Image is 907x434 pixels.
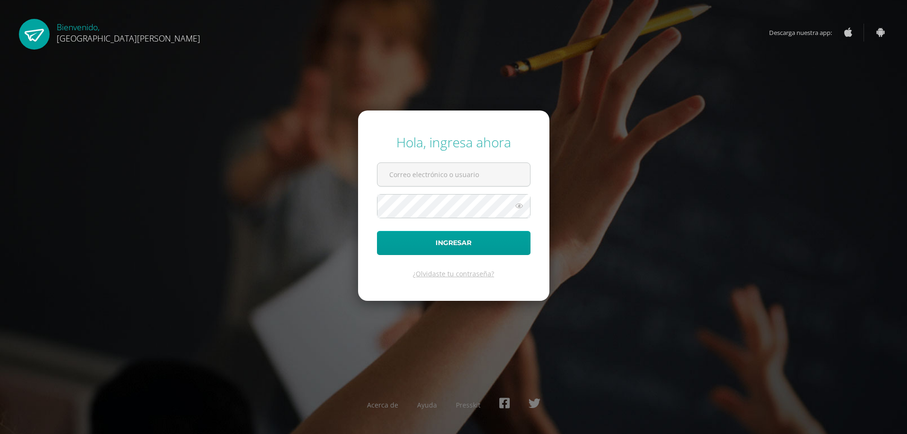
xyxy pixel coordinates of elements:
div: Bienvenido, [57,19,200,44]
span: Descarga nuestra app: [769,24,841,42]
span: [GEOGRAPHIC_DATA][PERSON_NAME] [57,33,200,44]
button: Ingresar [377,231,531,255]
input: Correo electrónico o usuario [377,163,530,186]
a: ¿Olvidaste tu contraseña? [413,269,494,278]
div: Hola, ingresa ahora [377,133,531,151]
a: Ayuda [417,400,437,409]
a: Presskit [456,400,480,409]
a: Acerca de [367,400,398,409]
